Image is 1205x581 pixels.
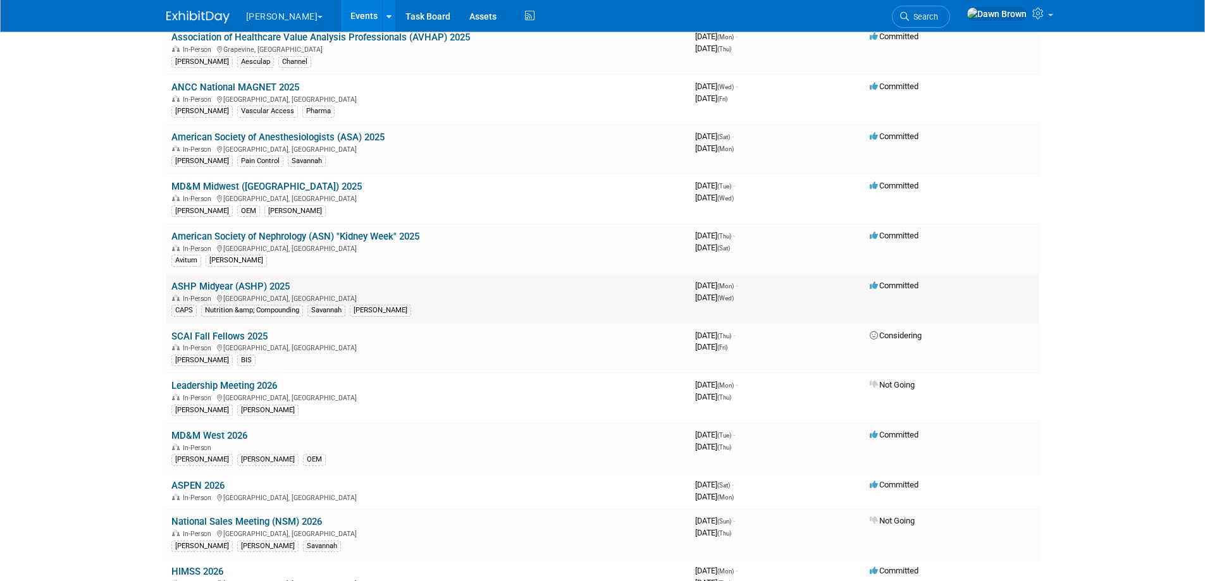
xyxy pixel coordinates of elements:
[171,156,233,167] div: [PERSON_NAME]
[695,181,735,190] span: [DATE]
[736,281,738,290] span: -
[171,243,685,253] div: [GEOGRAPHIC_DATA], [GEOGRAPHIC_DATA]
[870,281,918,290] span: Committed
[695,94,727,103] span: [DATE]
[183,530,215,538] span: In-Person
[171,281,290,292] a: ASHP Midyear (ASHP) 2025
[183,295,215,303] span: In-Person
[171,181,362,192] a: MD&M Midwest ([GEOGRAPHIC_DATA]) 2025
[695,380,738,389] span: [DATE]
[736,32,738,41] span: -
[264,205,326,217] div: [PERSON_NAME]
[695,430,735,439] span: [DATE]
[171,56,233,68] div: [PERSON_NAME]
[237,106,298,117] div: Vascular Access
[307,305,345,316] div: Savannah
[206,255,267,266] div: [PERSON_NAME]
[695,492,734,501] span: [DATE]
[717,394,731,401] span: (Thu)
[717,145,734,152] span: (Mon)
[171,454,233,465] div: [PERSON_NAME]
[695,32,738,41] span: [DATE]
[870,480,918,489] span: Committed
[171,231,419,242] a: American Society of Nephrology (ASN) "Kidney Week" 2025
[870,331,922,340] span: Considering
[717,133,730,140] span: (Sat)
[183,344,215,352] span: In-Person
[183,494,215,502] span: In-Person
[870,231,918,240] span: Committed
[172,344,180,350] img: In-Person Event
[172,494,180,500] img: In-Person Event
[171,293,685,303] div: [GEOGRAPHIC_DATA], [GEOGRAPHIC_DATA]
[172,245,180,251] img: In-Person Event
[909,12,938,21] span: Search
[695,480,734,489] span: [DATE]
[967,7,1027,21] img: Dawn Brown
[183,195,215,203] span: In-Person
[870,181,918,190] span: Committed
[183,394,215,402] span: In-Person
[695,82,738,91] span: [DATE]
[171,528,685,538] div: [GEOGRAPHIC_DATA], [GEOGRAPHIC_DATA]
[171,305,197,316] div: CAPS
[732,131,734,141] span: -
[171,131,385,143] a: American Society of Anesthesiologists (ASA) 2025
[172,195,180,201] img: In-Person Event
[870,131,918,141] span: Committed
[717,432,731,439] span: (Tue)
[183,444,215,452] span: In-Person
[733,430,735,439] span: -
[717,482,730,489] span: (Sat)
[172,530,180,536] img: In-Person Event
[166,11,230,23] img: ExhibitDay
[695,243,730,252] span: [DATE]
[183,245,215,253] span: In-Person
[717,34,734,40] span: (Mon)
[171,94,685,104] div: [GEOGRAPHIC_DATA], [GEOGRAPHIC_DATA]
[278,56,311,68] div: Channel
[171,331,268,342] a: SCAI Fall Fellows 2025
[870,516,915,525] span: Not Going
[717,195,734,202] span: (Wed)
[695,342,727,352] span: [DATE]
[870,566,918,575] span: Committed
[695,331,735,340] span: [DATE]
[695,193,734,202] span: [DATE]
[695,293,734,302] span: [DATE]
[695,281,738,290] span: [DATE]
[695,392,731,401] span: [DATE]
[717,568,734,575] span: (Mon)
[237,454,299,465] div: [PERSON_NAME]
[303,454,326,465] div: OEM
[695,566,738,575] span: [DATE]
[870,380,915,389] span: Not Going
[717,233,731,240] span: (Thu)
[736,380,738,389] span: -
[717,382,734,389] span: (Mon)
[237,405,299,416] div: [PERSON_NAME]
[171,430,247,441] a: MD&M West 2026
[870,32,918,41] span: Committed
[717,46,731,52] span: (Thu)
[183,95,215,104] span: In-Person
[732,480,734,489] span: -
[870,430,918,439] span: Committed
[870,82,918,91] span: Committed
[171,516,322,527] a: National Sales Meeting (NSM) 2026
[171,32,470,43] a: Association of Healthcare Value Analysis Professionals (AVHAP) 2025
[733,231,735,240] span: -
[172,394,180,400] img: In-Person Event
[892,6,950,28] a: Search
[171,541,233,552] div: [PERSON_NAME]
[736,82,738,91] span: -
[350,305,411,316] div: [PERSON_NAME]
[717,83,734,90] span: (Wed)
[171,44,685,54] div: Grapevine, [GEOGRAPHIC_DATA]
[302,106,335,117] div: Pharma
[172,46,180,52] img: In-Person Event
[201,305,303,316] div: Nutrition &amp; Compounding
[695,442,731,451] span: [DATE]
[171,342,685,352] div: [GEOGRAPHIC_DATA], [GEOGRAPHIC_DATA]
[695,144,734,153] span: [DATE]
